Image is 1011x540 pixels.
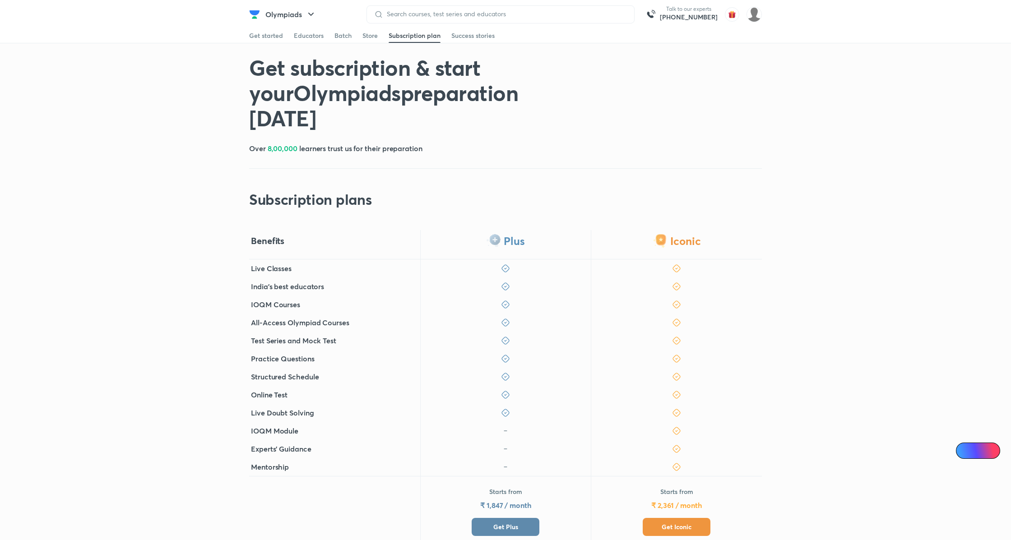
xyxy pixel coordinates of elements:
span: Ai Doubts [971,447,995,454]
div: Success stories [451,31,495,40]
img: avatar [725,7,739,22]
a: Store [362,28,378,43]
h5: Over learners trust us for their preparation [249,143,422,154]
h1: Get subscription & start your Olympiads preparation [DATE] [249,55,557,130]
div: Batch [334,31,352,40]
p: Talk to our experts [660,5,718,13]
img: icon [501,462,510,471]
a: Educators [294,28,324,43]
h5: Live Classes [251,263,292,274]
h5: Live Doubt Solving [251,407,314,418]
a: Ai Doubts [956,443,1000,459]
h5: Practice Questions [251,353,315,364]
h5: IOQM Module [251,425,298,436]
div: Educators [294,31,324,40]
p: Starts from [489,487,522,496]
button: Olympiads [260,5,322,23]
div: Get started [249,31,283,40]
h5: ₹ 2,361 / month [651,500,702,511]
h5: India's best educators [251,281,324,292]
img: icon [501,444,510,453]
input: Search courses, test series and educators [383,10,627,18]
img: icon [501,426,510,435]
p: Starts from [660,487,693,496]
h5: IOQM Courses [251,299,300,310]
button: Get Plus [472,518,539,536]
span: Get Plus [493,522,518,531]
span: Get Iconic [662,522,691,531]
img: Suraj Tomar [747,7,762,22]
div: Store [362,31,378,40]
h2: Subscription plans [249,190,371,208]
h5: Experts' Guidance [251,443,311,454]
span: 8,00,000 [268,143,297,153]
a: Get started [249,28,283,43]
img: Company Logo [249,9,260,20]
img: call-us [642,5,660,23]
h5: All-Access Olympiad Courses [251,317,349,328]
img: Icon [961,447,969,454]
a: Subscription plan [389,28,441,43]
div: Subscription plan [389,31,441,40]
button: Get Iconic [643,518,710,536]
h5: Online Test [251,389,288,400]
h5: Structured Schedule [251,371,319,382]
a: Success stories [451,28,495,43]
a: Batch [334,28,352,43]
h5: ₹ 1,847 / month [480,500,531,511]
a: [PHONE_NUMBER] [660,13,718,22]
h5: Mentorship [251,462,289,472]
h4: Benefits [251,235,284,247]
h5: Test Series and Mock Test [251,335,336,346]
